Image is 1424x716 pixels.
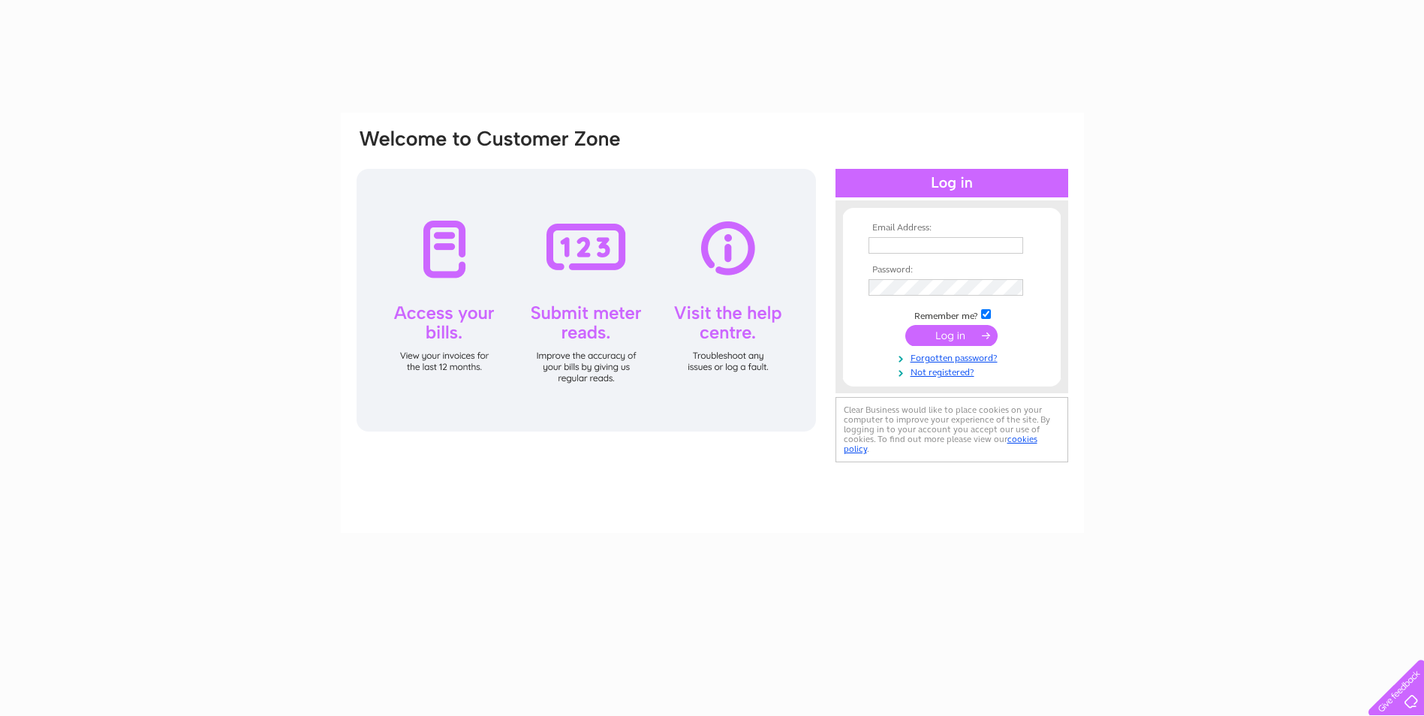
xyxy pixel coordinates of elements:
[865,223,1039,233] th: Email Address:
[865,307,1039,322] td: Remember me?
[869,364,1039,378] a: Not registered?
[905,325,998,346] input: Submit
[865,265,1039,275] th: Password:
[835,397,1068,462] div: Clear Business would like to place cookies on your computer to improve your experience of the sit...
[869,350,1039,364] a: Forgotten password?
[844,434,1037,454] a: cookies policy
